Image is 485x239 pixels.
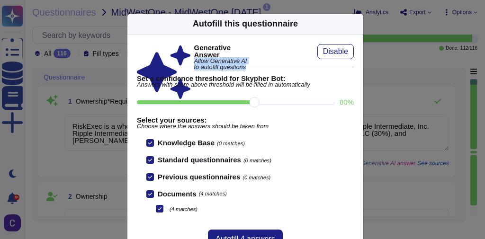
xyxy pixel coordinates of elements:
[194,44,248,58] b: Generative Answer
[242,175,270,180] span: (0 matches)
[158,156,241,164] b: Standard questionnaires
[199,191,227,196] span: (4 matches)
[217,141,245,146] span: (0 matches)
[193,18,298,30] div: Autofill this questionnaire
[158,173,240,181] b: Previous questionnaires
[317,44,354,59] button: Disable
[137,82,354,88] span: Answers with score above threshold will be filled in automatically
[137,116,354,124] b: Select your sources:
[340,98,354,106] label: 80 %
[158,190,197,197] b: Documents
[323,48,348,55] span: Disable
[243,158,271,163] span: (0 matches)
[194,58,248,71] span: Allow Generative AI to autofill questions
[137,124,354,130] span: Choose where the answers should be taken from
[137,75,354,82] b: Set a confidence threshold for Skypher Bot:
[170,206,198,212] span: (4 matches)
[158,139,215,147] b: Knowledge Base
